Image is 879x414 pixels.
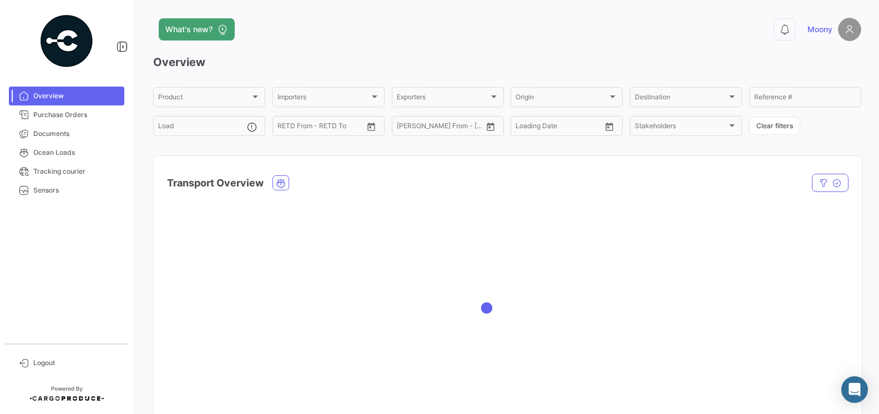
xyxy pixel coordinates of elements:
[33,358,120,368] span: Logout
[9,87,124,105] a: Overview
[277,124,293,132] input: From
[841,376,868,403] div: Abrir Intercom Messenger
[153,54,861,70] h3: Overview
[33,185,120,195] span: Sensors
[516,124,531,132] input: From
[277,95,370,103] span: Importers
[167,175,264,191] h4: Transport Overview
[9,124,124,143] a: Documents
[482,118,499,135] button: Open calendar
[9,143,124,162] a: Ocean Loads
[159,18,235,41] button: What's new?
[601,118,618,135] button: Open calendar
[158,95,250,103] span: Product
[9,105,124,124] a: Purchase Orders
[516,95,608,103] span: Origin
[301,124,341,132] input: To
[838,18,861,41] img: placeholder-user.png
[9,162,124,181] a: Tracking courier
[273,176,289,190] button: Ocean
[33,129,120,139] span: Documents
[807,24,832,35] span: Moony
[635,95,727,103] span: Destination
[33,91,120,101] span: Overview
[397,124,412,132] input: From
[165,24,213,35] span: What's new?
[33,166,120,176] span: Tracking courier
[33,148,120,158] span: Ocean Loads
[749,117,800,135] button: Clear filters
[39,13,94,69] img: powered-by.png
[363,118,380,135] button: Open calendar
[420,124,461,132] input: To
[33,110,120,120] span: Purchase Orders
[9,181,124,200] a: Sensors
[539,124,579,132] input: To
[397,95,489,103] span: Exporters
[635,124,727,132] span: Stakeholders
